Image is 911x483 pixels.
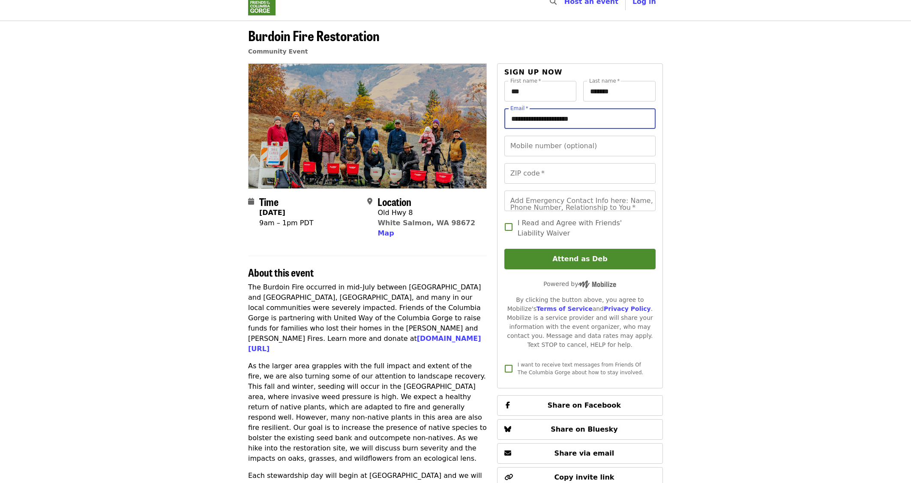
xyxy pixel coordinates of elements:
[504,136,656,156] input: Mobile number (optional)
[504,108,656,129] input: Email
[554,449,614,457] span: Share via email
[518,362,644,376] span: I want to receive text messages from Friends Of The Columbia Gorge about how to stay involved.
[504,163,656,184] input: ZIP code
[378,229,394,237] span: Map
[248,282,487,354] p: The Burdoin Fire occurred in mid-July between [GEOGRAPHIC_DATA] and [GEOGRAPHIC_DATA], [GEOGRAPHI...
[497,395,663,416] button: Share on Facebook
[378,194,411,209] span: Location
[543,280,616,287] span: Powered by
[497,443,663,464] button: Share via email
[378,228,394,239] button: Map
[518,218,649,239] span: I Read and Agree with Friends' Liability Waiver
[604,305,651,312] a: Privacy Policy
[259,209,285,217] strong: [DATE]
[249,64,486,188] img: Burdoin Fire Restoration organized by Friends Of The Columbia Gorge
[583,81,656,101] input: Last name
[248,197,254,206] i: calendar icon
[367,197,372,206] i: map-marker-alt icon
[551,425,618,433] span: Share on Bluesky
[578,280,616,288] img: Powered by Mobilize
[504,81,577,101] input: First name
[497,419,663,440] button: Share on Bluesky
[248,361,487,464] p: As the larger area grapples with the full impact and extent of the fire, we are also turning some...
[504,68,563,76] span: Sign up now
[378,219,475,227] a: White Salmon, WA 98672
[554,473,614,481] span: Copy invite link
[536,305,593,312] a: Terms of Service
[259,218,314,228] div: 9am – 1pm PDT
[510,106,528,111] label: Email
[378,208,475,218] div: Old Hwy 8
[259,194,279,209] span: Time
[504,191,656,211] input: Add Emergency Contact Info here: Name, Phone Number, Relationship to You
[504,295,656,349] div: By clicking the button above, you agree to Mobilize's and . Mobilize is a service provider and wi...
[548,401,621,409] span: Share on Facebook
[504,249,656,269] button: Attend as Deb
[510,78,541,83] label: First name
[589,78,620,83] label: Last name
[248,25,380,45] span: Burdoin Fire Restoration
[248,48,308,55] a: Community Event
[248,265,314,280] span: About this event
